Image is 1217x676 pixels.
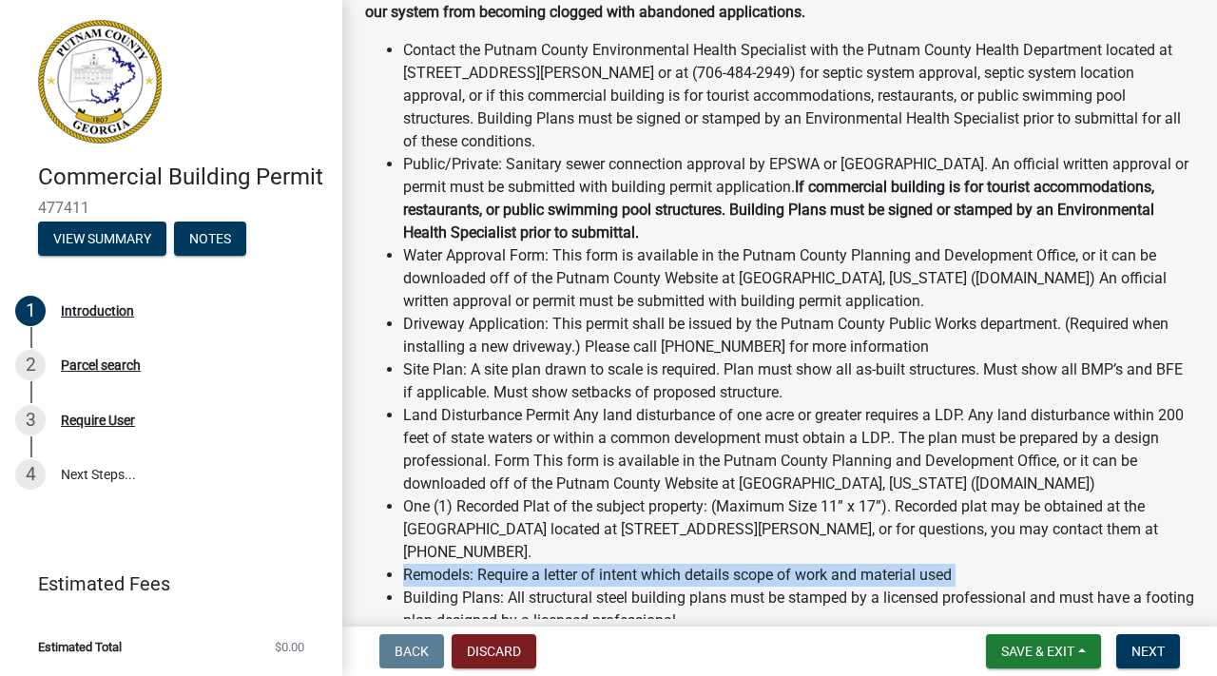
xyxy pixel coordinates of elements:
wm-modal-confirm: Notes [174,232,246,247]
li: Land Disturbance Permit Any land disturbance of one acre or greater requires a LDP. Any land dist... [403,404,1194,495]
span: Estimated Total [38,641,122,653]
button: Back [379,634,444,668]
li: One (1) Recorded Plat of the subject property: (Maximum Size 11” x 17”). Recorded plat may be obt... [403,495,1194,564]
button: Discard [452,634,536,668]
a: Estimated Fees [15,565,312,603]
button: Save & Exit [986,634,1101,668]
span: Back [395,644,429,659]
div: 4 [15,459,46,490]
div: 2 [15,350,46,380]
div: Require User [61,414,135,427]
div: Parcel search [61,358,141,372]
wm-modal-confirm: Summary [38,232,166,247]
li: Remodels: Require a letter of intent which details scope of work and material used [403,564,1194,587]
div: Introduction [61,304,134,318]
button: Notes [174,222,246,256]
div: 3 [15,405,46,435]
li: Building Plans: All structural steel building plans must be stamped by a licensed professional an... [403,587,1194,632]
span: $0.00 [275,641,304,653]
div: 1 [15,296,46,326]
li: Water Approval Form: This form is available in the Putnam County Planning and Development Office,... [403,244,1194,313]
span: Save & Exit [1001,644,1074,659]
li: Site Plan: A site plan drawn to scale is required. Plan must show all as-built structures. Must s... [403,358,1194,404]
strong: If commercial building is for tourist accommodations, restaurants, or public swimming pool struct... [403,178,1154,241]
li: Driveway Application: This permit shall be issued by the Putnam County Public Works department. (... [403,313,1194,358]
span: Next [1131,644,1165,659]
h4: Commercial Building Permit [38,164,327,191]
span: 477411 [38,199,304,217]
li: Contact the Putnam County Environmental Health Specialist with the Putnam County Health Departmen... [403,39,1194,153]
li: Public/Private: Sanitary sewer connection approval by EPSWA or [GEOGRAPHIC_DATA]. An official wri... [403,153,1194,244]
button: Next [1116,634,1180,668]
button: View Summary [38,222,166,256]
img: Putnam County, Georgia [38,20,162,144]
